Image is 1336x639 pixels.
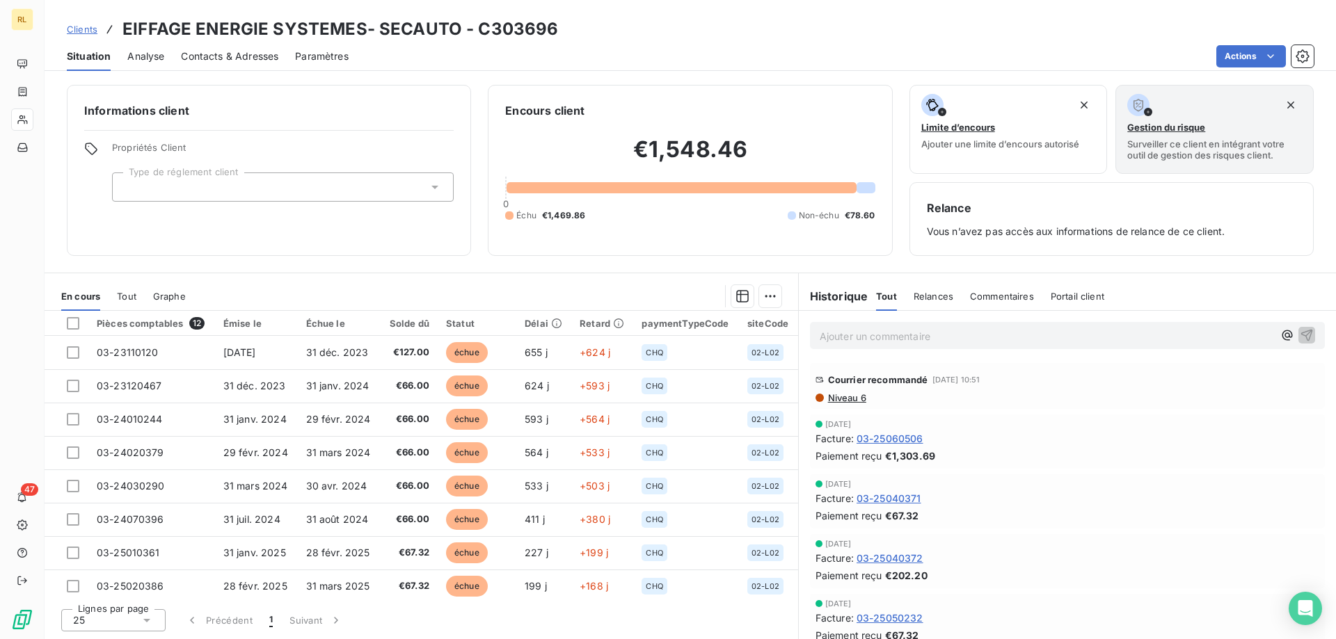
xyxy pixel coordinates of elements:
[642,318,731,329] div: paymentTypeCode
[751,482,779,490] span: 02-L02
[97,547,160,558] span: 03-25010361
[306,480,367,492] span: 30 avr. 2024
[223,346,256,358] span: [DATE]
[269,613,273,627] span: 1
[525,480,548,492] span: 533 j
[505,136,875,177] h2: €1,548.46
[799,209,839,222] span: Non-échu
[580,318,625,329] div: Retard
[857,491,921,505] span: 03-25040371
[388,512,429,526] span: €66.00
[857,610,923,625] span: 03-25050232
[21,483,38,496] span: 47
[751,582,779,590] span: 02-L02
[61,291,100,302] span: En cours
[388,446,429,460] span: €66.00
[580,446,610,458] span: +533 j
[117,291,136,302] span: Tout
[646,415,662,423] span: CHQ
[751,515,779,524] span: 02-L02
[97,346,159,358] span: 03-23110120
[505,102,584,119] h6: Encours client
[388,579,429,593] span: €67.32
[177,606,261,635] button: Précédent
[909,85,1108,174] button: Limite d’encoursAjouter une limite d’encours autorisé
[816,568,882,583] span: Paiement reçu
[516,209,536,222] span: Échu
[1127,138,1302,161] span: Surveiller ce client en intégrant votre outil de gestion des risques client.
[799,288,868,305] h6: Historique
[932,375,980,384] span: [DATE] 10:51
[97,580,164,592] span: 03-25020386
[921,122,995,133] span: Limite d’encours
[11,608,33,631] img: Logo LeanPay
[816,431,854,446] span: Facture :
[153,291,186,302] span: Graphe
[825,420,852,428] span: [DATE]
[914,291,953,302] span: Relances
[223,318,289,329] div: Émise le
[223,513,280,525] span: 31 juil. 2024
[306,547,370,558] span: 28 févr. 2025
[306,318,372,329] div: Échue le
[446,576,488,597] span: échue
[306,346,369,358] span: 31 déc. 2023
[306,513,369,525] span: 31 août 2024
[525,513,545,525] span: 411 j
[525,547,548,558] span: 227 j
[970,291,1034,302] span: Commentaires
[84,102,454,119] h6: Informations client
[223,480,288,492] span: 31 mars 2024
[281,606,351,635] button: Suivant
[67,49,111,63] span: Situation
[97,380,162,391] span: 03-23120467
[97,317,207,330] div: Pièces comptables
[306,380,369,391] span: 31 janv. 2024
[816,491,854,505] span: Facture :
[580,480,610,492] span: +503 j
[825,599,852,608] span: [DATE]
[1115,85,1314,174] button: Gestion du risqueSurveiller ce client en intégrant votre outil de gestion des risques client.
[816,508,882,523] span: Paiement reçu
[580,513,610,525] span: +380 j
[646,515,662,524] span: CHQ
[580,547,608,558] span: +199 j
[306,446,371,458] span: 31 mars 2024
[751,415,779,423] span: 02-L02
[525,346,548,358] span: 655 j
[388,379,429,393] span: €66.00
[751,348,779,357] span: 02-L02
[525,413,548,425] span: 593 j
[525,580,547,592] span: 199 j
[580,413,610,425] span: +564 j
[11,8,33,31] div: RL
[525,318,563,329] div: Délai
[97,513,164,525] span: 03-24070396
[1216,45,1286,67] button: Actions
[446,375,488,396] span: échue
[751,549,779,557] span: 02-L02
[295,49,349,63] span: Paramètres
[1051,291,1104,302] span: Portail client
[542,209,585,222] span: €1,469.86
[825,480,852,488] span: [DATE]
[97,446,164,458] span: 03-24020379
[885,568,928,583] span: €202.20
[1127,122,1205,133] span: Gestion du risque
[446,342,488,363] span: échue
[816,448,882,463] span: Paiement reçu
[646,482,662,490] span: CHQ
[261,606,281,635] button: 1
[503,198,509,209] span: 0
[845,209,875,222] span: €78.60
[751,382,779,390] span: 02-L02
[747,318,790,329] div: siteCode
[189,317,205,330] span: 12
[446,542,488,563] span: échue
[127,49,164,63] span: Analyse
[223,580,287,592] span: 28 févr. 2025
[857,551,923,565] span: 03-25040372
[124,181,135,193] input: Ajouter une valeur
[97,413,163,425] span: 03-24010244
[927,200,1296,216] h6: Relance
